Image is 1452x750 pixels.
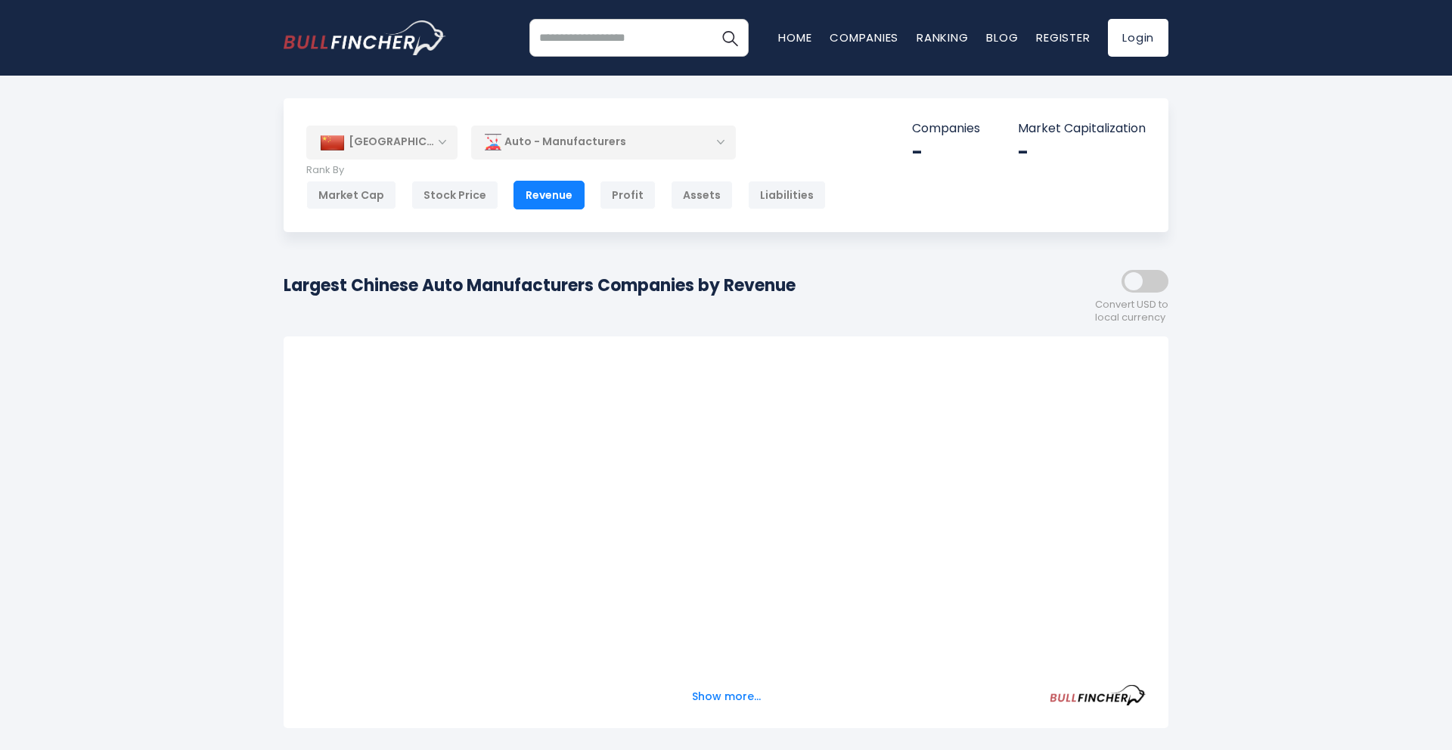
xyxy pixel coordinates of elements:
[284,273,796,298] h1: Largest Chinese Auto Manufacturers Companies by Revenue
[600,181,656,209] div: Profit
[1018,121,1146,137] p: Market Capitalization
[671,181,733,209] div: Assets
[471,125,736,160] div: Auto - Manufacturers
[1036,29,1090,45] a: Register
[411,181,498,209] div: Stock Price
[284,20,446,55] img: bullfincher logo
[830,29,898,45] a: Companies
[748,181,826,209] div: Liabilities
[917,29,968,45] a: Ranking
[306,126,458,159] div: [GEOGRAPHIC_DATA]
[1018,141,1146,164] div: -
[284,20,446,55] a: Go to homepage
[1108,19,1168,57] a: Login
[986,29,1018,45] a: Blog
[513,181,585,209] div: Revenue
[1095,299,1168,324] span: Convert USD to local currency
[912,121,980,137] p: Companies
[306,181,396,209] div: Market Cap
[683,684,770,709] button: Show more...
[711,19,749,57] button: Search
[778,29,811,45] a: Home
[306,164,826,177] p: Rank By
[912,141,980,164] div: -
